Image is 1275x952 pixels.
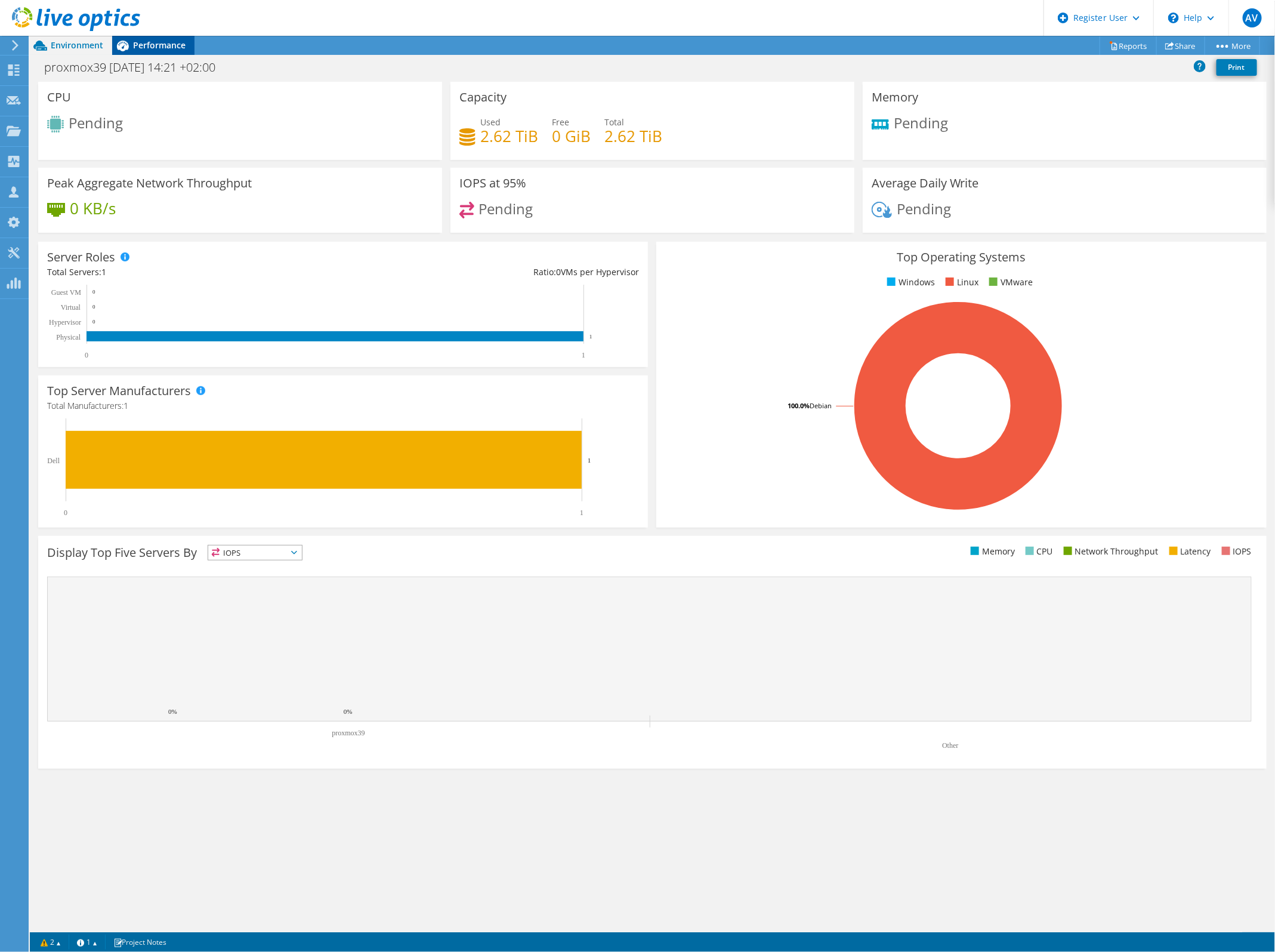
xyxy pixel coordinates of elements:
[604,130,662,143] h4: 2.62 TiB
[552,116,569,128] span: Free
[69,113,123,133] span: Pending
[552,130,591,143] h4: 0 GiB
[884,276,935,289] li: Windows
[459,91,507,104] h3: Capacity
[69,935,106,950] a: 1
[480,130,538,143] h4: 2.62 TiB
[1205,36,1260,55] a: More
[105,935,175,950] a: Project Notes
[580,509,584,517] text: 1
[1100,36,1157,55] a: Reports
[47,91,71,104] h3: CPU
[1243,8,1262,27] span: AV
[208,546,302,560] span: IOPS
[1219,545,1252,558] li: IOPS
[1168,13,1179,23] svg: \n
[480,116,501,128] span: Used
[604,116,624,128] span: Total
[47,266,343,279] div: Total Servers:
[92,319,95,325] text: 0
[101,266,106,278] span: 1
[344,708,353,715] text: 0%
[332,729,365,737] text: proxmox39
[39,61,234,74] h1: proxmox39 [DATE] 14:21 +02:00
[986,276,1033,289] li: VMware
[897,199,951,218] span: Pending
[343,266,639,279] div: Ratio: VMs per Hypervisor
[1166,545,1211,558] li: Latency
[1217,59,1257,76] a: Print
[872,91,918,104] h3: Memory
[70,202,116,215] h4: 0 KB/s
[47,251,115,264] h3: Server Roles
[479,199,533,218] span: Pending
[943,276,978,289] li: Linux
[459,177,526,190] h3: IOPS at 95%
[872,177,979,190] h3: Average Daily Write
[665,251,1257,264] h3: Top Operating Systems
[588,457,591,464] text: 1
[1023,545,1053,558] li: CPU
[968,545,1015,558] li: Memory
[47,457,60,465] text: Dell
[810,401,832,410] tspan: Debian
[85,351,88,359] text: 0
[51,288,81,297] text: Guest VM
[942,741,958,750] text: Other
[64,509,67,517] text: 0
[788,401,810,410] tspan: 100.0%
[49,318,81,326] text: Hypervisor
[589,334,592,340] text: 1
[133,39,186,51] span: Performance
[51,39,103,51] span: Environment
[47,177,252,190] h3: Peak Aggregate Network Throughput
[1156,36,1205,55] a: Share
[92,304,95,310] text: 0
[56,333,81,341] text: Physical
[168,708,177,715] text: 0%
[47,384,191,398] h3: Top Server Manufacturers
[124,400,128,411] span: 1
[47,399,639,412] h4: Total Manufacturers:
[61,303,81,312] text: Virtual
[1061,545,1159,558] li: Network Throughput
[92,289,95,295] text: 0
[556,266,561,278] span: 0
[582,351,585,359] text: 1
[894,113,948,133] span: Pending
[32,935,69,950] a: 2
